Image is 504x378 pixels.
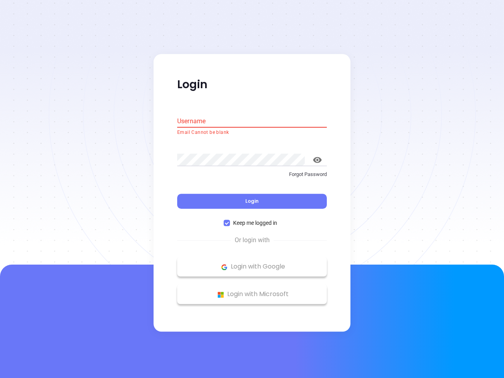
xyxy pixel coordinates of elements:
button: Login [177,194,327,209]
span: Or login with [231,236,274,245]
p: Login [177,78,327,92]
p: Forgot Password [177,170,327,178]
button: Microsoft Logo Login with Microsoft [177,285,327,304]
a: Forgot Password [177,170,327,185]
span: Keep me logged in [230,219,280,228]
p: Login with Google [181,261,323,273]
button: toggle password visibility [308,150,327,169]
img: Microsoft Logo [216,290,226,300]
p: Login with Microsoft [181,289,323,300]
img: Google Logo [219,262,229,272]
p: Email Cannot be blank [177,129,327,137]
button: Google Logo Login with Google [177,257,327,277]
span: Login [245,198,259,205]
